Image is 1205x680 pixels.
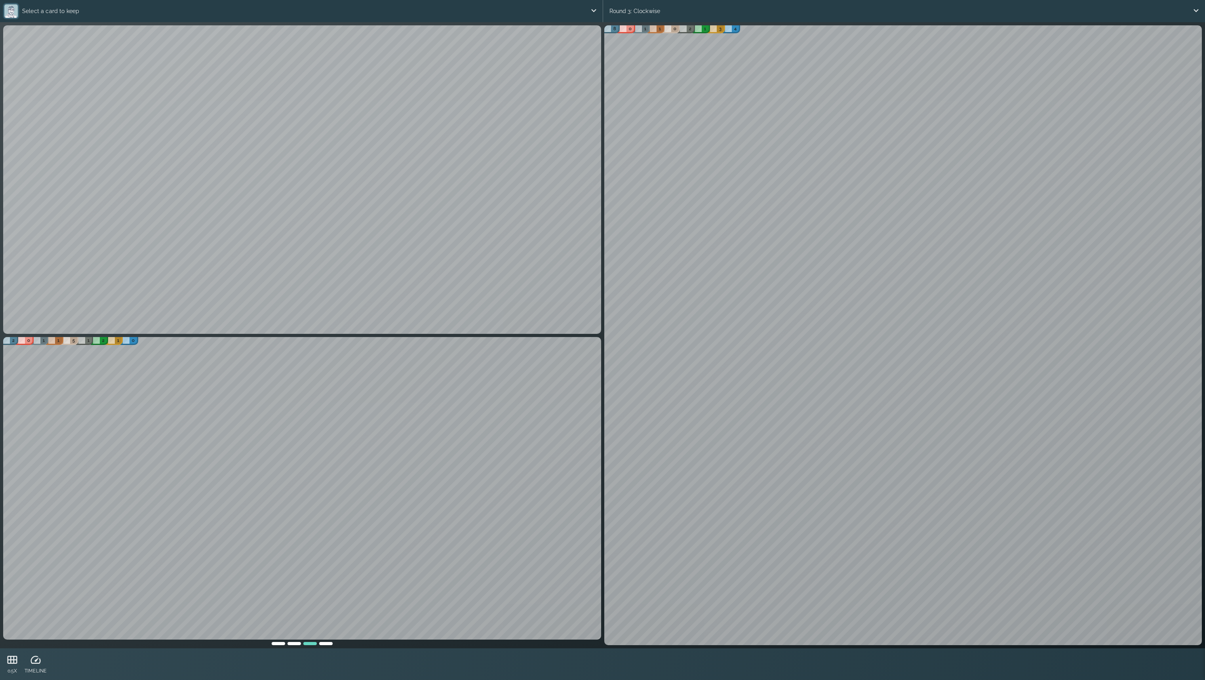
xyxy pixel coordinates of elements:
[613,25,616,32] p: 8
[72,337,75,344] p: 5
[704,25,706,32] p: 1
[25,667,46,674] p: TIMELINE
[629,25,632,32] p: 0
[644,25,646,32] p: 1
[734,25,737,32] p: 4
[102,337,105,344] p: 2
[719,25,721,32] p: 3
[659,25,661,32] p: 1
[117,337,119,344] p: 1
[57,337,59,344] p: 1
[43,337,45,344] p: 1
[88,337,89,344] p: 1
[12,337,15,344] p: 2
[27,337,30,344] p: 0
[689,25,691,32] p: 2
[132,337,135,344] p: 0
[4,4,18,18] img: 27fe5f41d76690b9e274fd96f4d02f98.png
[6,667,18,674] p: 0.5X
[674,25,676,32] p: 0
[19,3,590,19] p: Select a card to keep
